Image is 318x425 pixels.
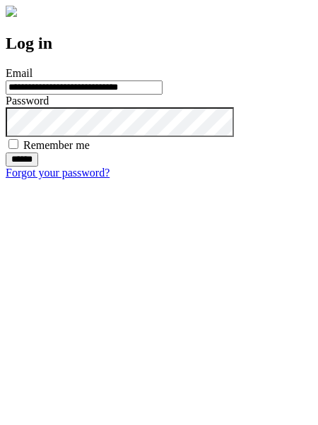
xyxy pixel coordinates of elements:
[6,6,17,17] img: logo-4e3dc11c47720685a147b03b5a06dd966a58ff35d612b21f08c02c0306f2b779.png
[6,95,49,107] label: Password
[23,139,90,151] label: Remember me
[6,34,312,53] h2: Log in
[6,67,33,79] label: Email
[6,167,110,179] a: Forgot your password?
